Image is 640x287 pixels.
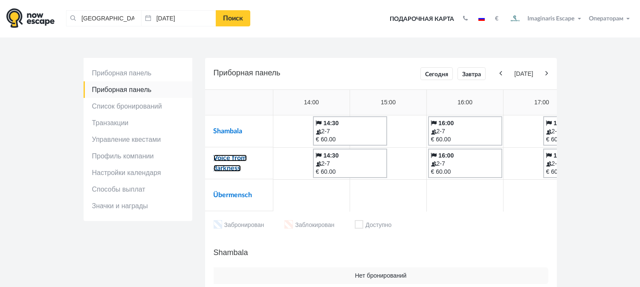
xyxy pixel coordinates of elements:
[420,67,453,80] a: Сегодня
[428,149,502,178] a: 16:00 2-7 € 60.00
[431,160,499,168] div: 2-7
[431,168,499,176] div: € 60.00
[438,152,454,159] b: 16:00
[316,135,384,143] div: € 60.00
[214,246,548,259] h5: Shambala
[84,131,192,148] a: Управление квестами
[284,220,334,231] li: Заблокирован
[543,116,617,146] a: 17:30 2-7 € 60.00
[553,120,569,126] b: 17:30
[313,116,387,146] a: 14:30 2-7 € 60.00
[216,10,250,26] a: Поиск
[543,149,617,178] a: 17:30 2-7 € 60.00
[323,120,339,126] b: 14:30
[141,10,216,26] input: Дата
[214,155,247,172] a: Voice from darkness
[546,168,614,176] div: € 60.00
[6,8,55,28] img: logo
[504,70,543,78] span: [DATE]
[84,148,192,164] a: Профиль компании
[438,120,454,126] b: 16:00
[214,192,252,198] a: Übermensch
[553,152,569,159] b: 17:30
[313,149,387,178] a: 14:30 2-7 € 60.00
[355,220,391,231] li: Доступно
[546,160,614,168] div: 2-7
[214,267,548,284] td: Нет бронирований
[84,181,192,198] a: Способы выплат
[84,65,192,81] a: Приборная панель
[431,127,499,135] div: 2-7
[66,10,141,26] input: Город или название квеста
[316,168,384,176] div: € 60.00
[316,127,384,135] div: 2-7
[587,14,634,23] button: Операторам
[528,14,575,22] span: Imaginaris Escape
[316,160,384,168] div: 2-7
[214,220,264,231] li: Забронирован
[84,115,192,131] a: Транзакции
[495,16,498,22] strong: €
[546,127,614,135] div: 2-7
[478,17,485,21] img: ru.jpg
[491,14,503,23] button: €
[505,10,585,27] button: Imaginaris Escape
[323,152,339,159] b: 14:30
[84,98,192,115] a: Список бронирований
[387,10,457,29] a: Подарочная карта
[431,135,499,143] div: € 60.00
[84,81,192,98] a: Приборная панель
[589,16,623,22] span: Операторам
[214,128,243,135] a: Shambala
[84,164,192,181] a: Настройки календаря
[214,66,548,81] h5: Приборная панель
[428,116,502,146] a: 16:00 2-7 € 60.00
[546,135,614,143] div: € 60.00
[458,67,486,80] a: Завтра
[84,198,192,214] a: Значки и награды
